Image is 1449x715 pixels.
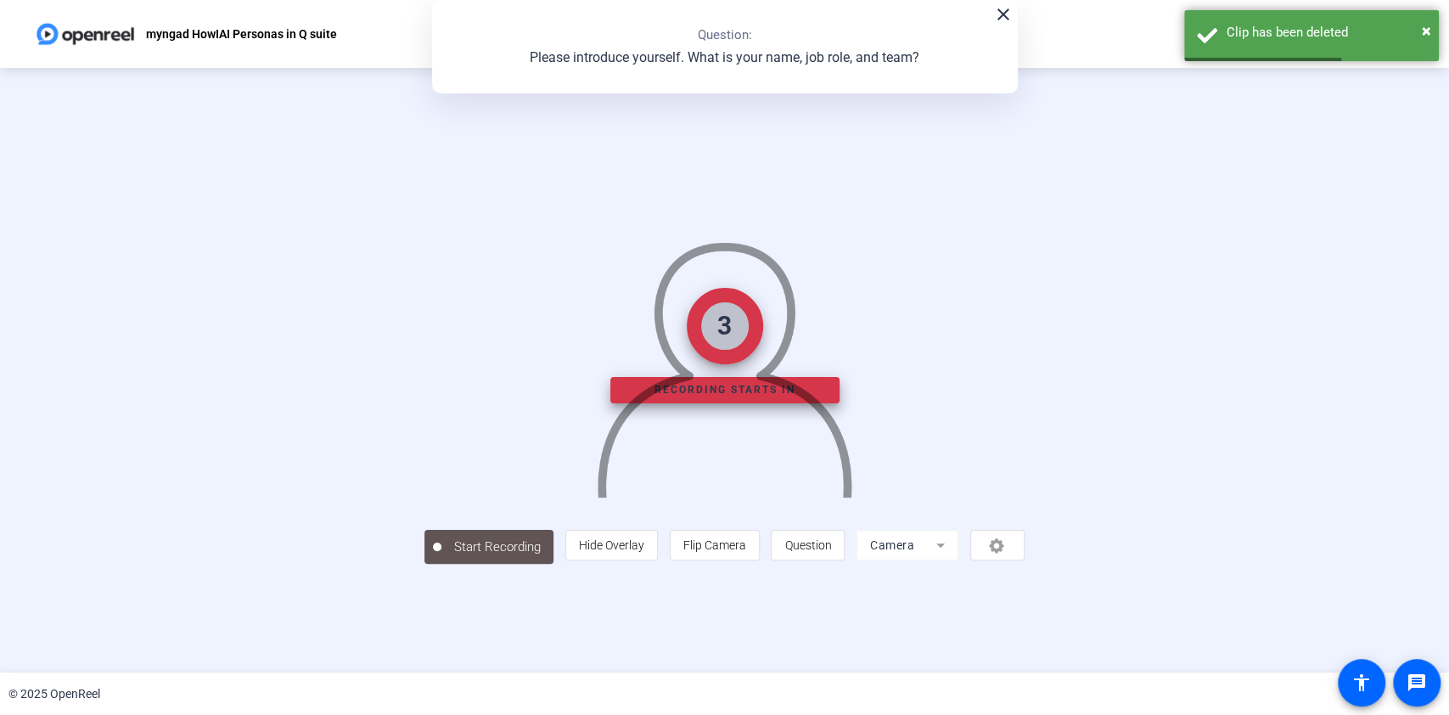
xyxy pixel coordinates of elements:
[424,530,553,564] button: Start Recording
[993,4,1014,25] mat-icon: close
[441,538,553,557] span: Start Recording
[1422,18,1431,43] button: Close
[1227,23,1426,42] div: Clip has been deleted
[771,530,845,560] button: Question
[1407,673,1427,693] mat-icon: message
[565,530,658,560] button: Hide Overlay
[579,538,644,552] span: Hide Overlay
[717,307,732,345] div: 3
[8,685,100,703] div: © 2025 OpenReel
[1351,673,1372,693] mat-icon: accessibility
[1422,20,1431,41] span: ×
[784,538,831,552] span: Question
[595,227,855,497] img: overlay
[34,17,137,51] img: OpenReel logo
[670,530,760,560] button: Flip Camera
[683,538,746,552] span: Flip Camera
[145,24,336,44] p: myngad HowIAI Personas in Q suite
[530,48,919,68] p: Please introduce yourself. What is your name, job role, and team?
[698,25,752,45] p: Question:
